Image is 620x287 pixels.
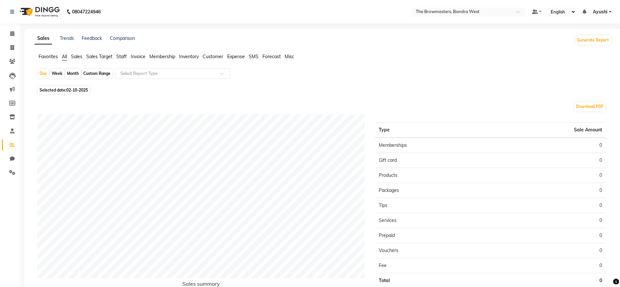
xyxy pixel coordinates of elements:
[131,54,145,59] span: Invoice
[110,35,135,41] a: Comparison
[375,123,491,138] th: Type
[86,54,112,59] span: Sales Target
[375,243,491,258] td: Vouchers
[490,228,606,243] td: 0
[227,54,245,59] span: Expense
[490,243,606,258] td: 0
[38,69,49,78] div: Day
[490,123,606,138] th: Sale Amount
[375,258,491,273] td: Fee
[375,153,491,168] td: Gift card
[490,258,606,273] td: 0
[50,69,64,78] div: Week
[490,183,606,198] td: 0
[375,198,491,213] td: Tips
[249,54,259,59] span: SMS
[576,36,611,45] button: Generate Report
[39,54,58,59] span: Favorites
[490,153,606,168] td: 0
[490,168,606,183] td: 0
[62,54,67,59] span: All
[490,198,606,213] td: 0
[375,213,491,228] td: Services
[375,183,491,198] td: Packages
[17,3,61,21] img: logo
[375,168,491,183] td: Products
[66,88,88,93] span: 02-10-2025
[375,228,491,243] td: Prepaid
[574,102,605,111] button: Download PDF
[71,54,82,59] span: Sales
[149,54,175,59] span: Membership
[203,54,223,59] span: Customer
[82,69,112,78] div: Custom Range
[65,69,80,78] div: Month
[82,35,102,41] a: Feedback
[60,35,74,41] a: Trends
[116,54,127,59] span: Staff
[179,54,199,59] span: Inventory
[375,138,491,153] td: Memberships
[35,33,52,44] a: Sales
[490,138,606,153] td: 0
[38,86,90,94] span: Selected date:
[490,213,606,228] td: 0
[285,54,294,59] span: Misc
[593,8,608,15] span: Ayushi
[262,54,281,59] span: Forecast
[72,3,101,21] b: 08047224946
